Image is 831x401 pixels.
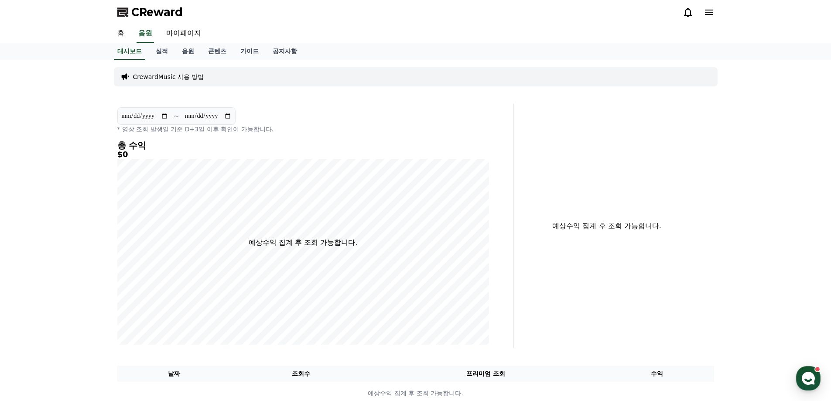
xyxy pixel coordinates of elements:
[27,290,33,297] span: 홈
[117,150,489,159] h5: $0
[266,43,304,60] a: 공지사항
[133,72,204,81] a: CrewardMusic 사용 방법
[114,43,145,60] a: 대시보드
[58,277,113,298] a: 대화
[117,125,489,134] p: * 영상 조회 발생일 기준 D+3일 이후 확인이 가능합니다.
[201,43,233,60] a: 콘텐츠
[118,389,714,398] p: 예상수익 집계 후 조회 가능합니다.
[149,43,175,60] a: 실적
[137,24,154,43] a: 음원
[117,5,183,19] a: CReward
[231,366,371,382] th: 조회수
[233,43,266,60] a: 가이드
[80,290,90,297] span: 대화
[175,43,201,60] a: 음원
[117,366,231,382] th: 날짜
[371,366,600,382] th: 프리미엄 조회
[135,290,145,297] span: 설정
[174,111,179,121] p: ~
[600,366,714,382] th: 수익
[521,221,693,231] p: 예상수익 집계 후 조회 가능합니다.
[3,277,58,298] a: 홈
[249,237,357,248] p: 예상수익 집계 후 조회 가능합니다.
[113,277,168,298] a: 설정
[117,141,489,150] h4: 총 수익
[131,5,183,19] span: CReward
[159,24,208,43] a: 마이페이지
[110,24,131,43] a: 홈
